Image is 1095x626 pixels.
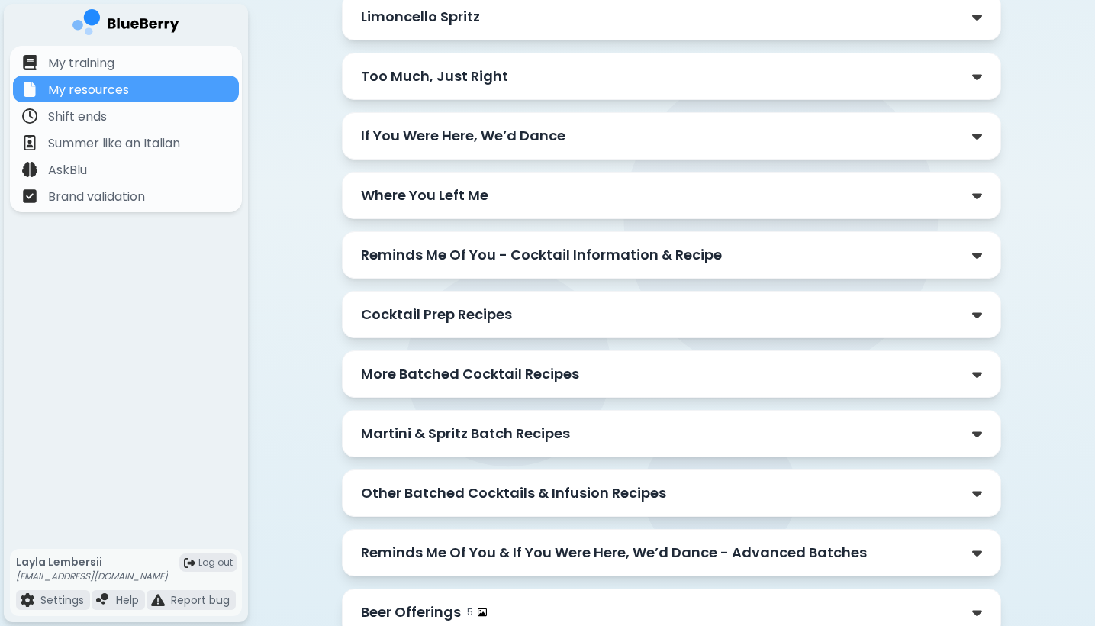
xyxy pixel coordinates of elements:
[16,555,168,569] p: Layla Lembersii
[361,304,512,325] p: Cocktail Prep Recipes
[151,593,165,607] img: file icon
[361,482,666,504] p: Other Batched Cocktails & Infusion Recipes
[21,593,34,607] img: file icon
[22,162,37,177] img: file icon
[184,557,195,569] img: logout
[72,9,179,40] img: company logo
[48,161,87,179] p: AskBlu
[22,82,37,97] img: file icon
[972,307,982,323] img: down chevron
[48,54,114,73] p: My training
[198,557,233,569] span: Log out
[361,6,480,27] p: Limoncello Spritz
[972,128,982,144] img: down chevron
[972,545,982,561] img: down chevron
[972,366,982,382] img: down chevron
[22,108,37,124] img: file icon
[361,542,867,563] p: Reminds Me Of You & If You Were Here, We’d Dance - Advanced Batches
[467,606,487,618] div: 5
[48,134,180,153] p: Summer like an Italian
[171,593,230,607] p: Report bug
[361,363,579,385] p: More Batched Cocktail Recipes
[96,593,110,607] img: file icon
[22,135,37,150] img: file icon
[972,486,982,502] img: down chevron
[361,66,508,87] p: Too Much, Just Right
[361,125,565,147] p: If You Were Here, We’d Dance
[972,426,982,442] img: down chevron
[22,189,37,204] img: file icon
[361,244,722,266] p: Reminds Me Of You - Cocktail Information & Recipe
[972,69,982,85] img: down chevron
[361,185,488,206] p: Where You Left Me
[478,608,487,617] img: image
[972,188,982,204] img: down chevron
[48,81,129,99] p: My resources
[361,423,570,444] p: Martini & Spritz Batch Recipes
[48,188,145,206] p: Brand validation
[22,55,37,70] img: file icon
[972,247,982,263] img: down chevron
[361,602,461,623] p: Beer Offerings
[40,593,84,607] p: Settings
[972,605,982,621] img: down chevron
[972,9,982,25] img: down chevron
[116,593,139,607] p: Help
[48,108,107,126] p: Shift ends
[16,570,168,582] p: [EMAIL_ADDRESS][DOMAIN_NAME]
